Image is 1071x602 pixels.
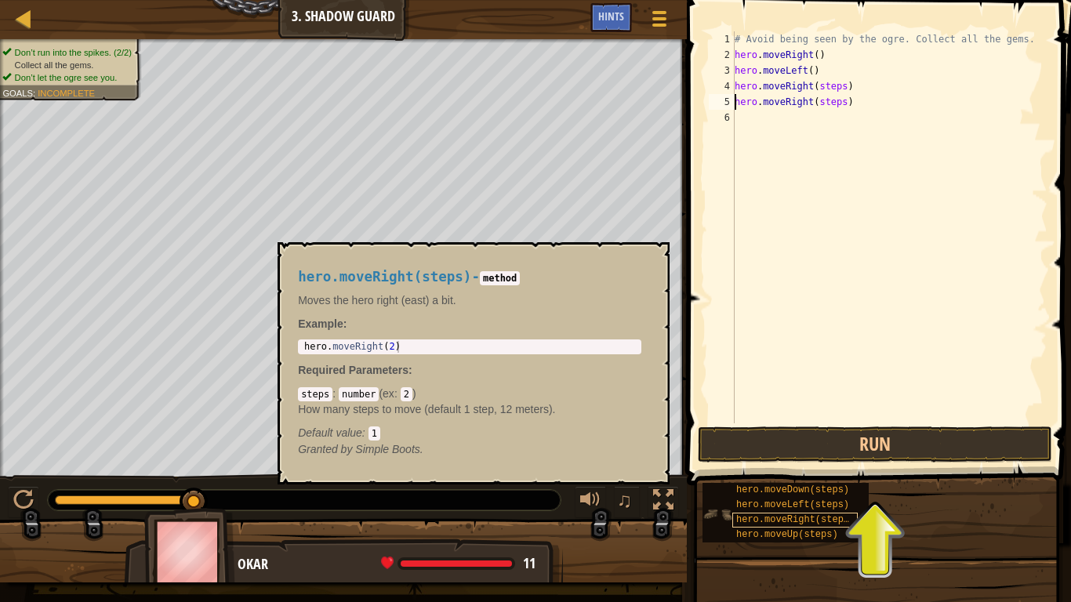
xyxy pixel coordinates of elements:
span: : [332,387,339,400]
span: Incomplete [38,88,95,98]
button: Ctrl + P: Pause [8,486,39,518]
span: ♫ [617,488,633,512]
button: ♫ [614,486,641,518]
code: 1 [368,426,380,441]
span: : [394,387,401,400]
button: Adjust volume [575,486,606,518]
div: 5 [709,94,735,110]
li: Don’t let the ogre see you. [2,71,132,84]
span: hero.moveDown(steps) [736,484,849,495]
em: Simple Boots. [298,443,423,455]
li: Collect all the gems. [2,59,132,71]
button: Show game menu [640,3,679,40]
span: Goals [2,88,33,98]
code: number [339,387,379,401]
span: Required Parameters [298,364,408,376]
span: Granted by [298,443,355,455]
span: hero.moveRight(steps) [298,269,471,285]
span: Default value [298,426,362,439]
span: : [33,88,38,98]
div: 1 [709,31,735,47]
code: method [480,271,520,285]
span: Don’t run into the spikes. (2/2) [15,47,132,57]
img: portrait.png [703,499,732,529]
div: ( ) [298,386,641,441]
span: Example [298,317,343,330]
div: 2 [709,47,735,63]
span: : [408,364,412,376]
p: Moves the hero right (east) a bit. [298,292,641,308]
code: 2 [401,387,412,401]
code: steps [298,387,332,401]
span: hero.moveRight(steps) [736,514,855,525]
span: Collect all the gems. [15,60,94,70]
li: Don’t run into the spikes. [2,46,132,59]
span: Don’t let the ogre see you. [15,72,118,82]
button: Run [698,426,1052,462]
div: health: 11 / 11 [381,557,535,571]
p: How many steps to move (default 1 step, 12 meters). [298,401,641,417]
div: Okar [238,554,547,575]
span: Hints [598,9,624,24]
span: ex [383,387,394,400]
img: thang_avatar_frame.png [144,508,235,595]
div: 4 [709,78,735,94]
div: 3 [709,63,735,78]
span: : [362,426,368,439]
span: hero.moveUp(steps) [736,529,838,540]
h4: - [298,270,641,285]
strong: : [298,317,347,330]
div: 6 [709,110,735,125]
span: 11 [523,553,535,573]
button: Toggle fullscreen [648,486,679,518]
span: hero.moveLeft(steps) [736,499,849,510]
